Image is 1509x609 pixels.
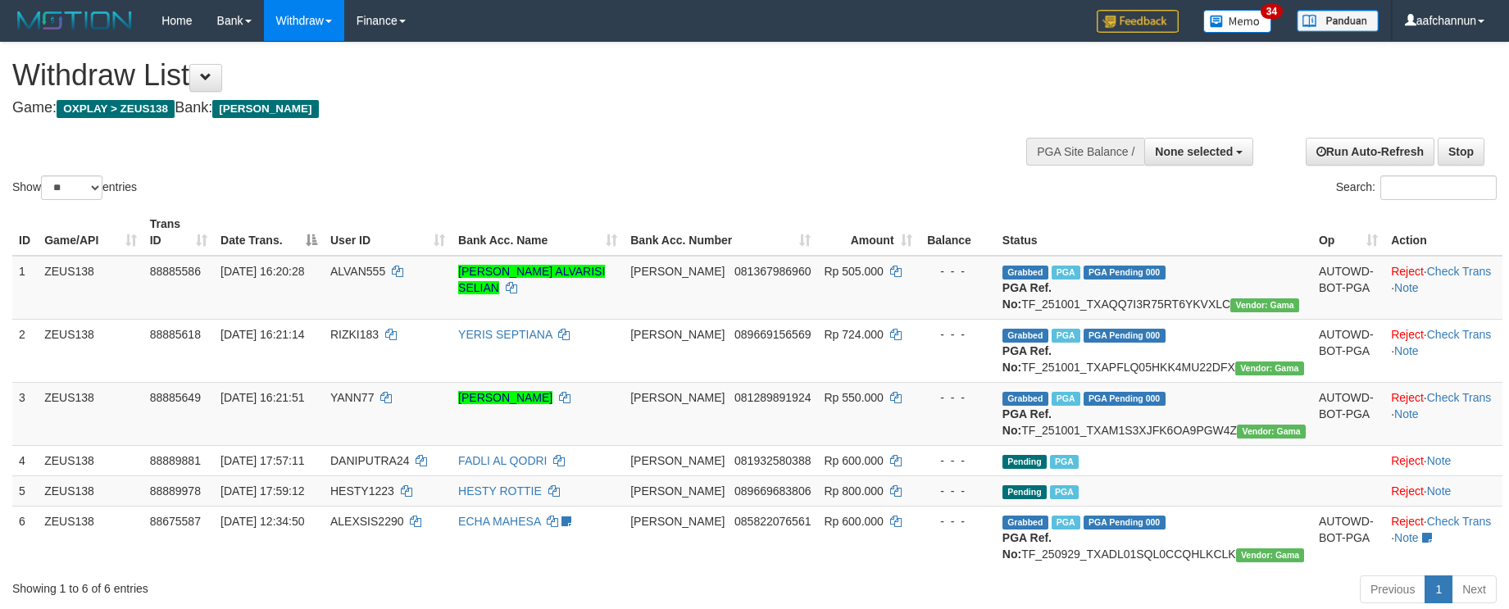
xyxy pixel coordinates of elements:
[630,328,725,341] span: [PERSON_NAME]
[12,445,38,475] td: 4
[1394,281,1419,294] a: Note
[150,484,201,498] span: 88889978
[1384,445,1502,475] td: ·
[996,209,1312,256] th: Status
[324,209,452,256] th: User ID: activate to sort column ascending
[458,328,552,341] a: YERIS SEPTIANA
[996,256,1312,320] td: TF_251001_TXAQQ7I3R75RT6YKVXLC
[1002,281,1052,311] b: PGA Ref. No:
[734,484,811,498] span: Copy 089669683806 to clipboard
[824,391,883,404] span: Rp 550.000
[1427,454,1452,467] a: Note
[220,515,304,528] span: [DATE] 12:34:50
[1391,391,1424,404] a: Reject
[150,265,201,278] span: 88885586
[38,209,143,256] th: Game/API: activate to sort column ascending
[1384,382,1502,445] td: · ·
[1427,265,1492,278] a: Check Trans
[12,209,38,256] th: ID
[458,391,552,404] a: [PERSON_NAME]
[330,515,404,528] span: ALEXSIS2290
[1002,392,1048,406] span: Grabbed
[150,328,201,341] span: 88885618
[925,483,989,499] div: - - -
[996,319,1312,382] td: TF_251001_TXAPFLQ05HKK4MU22DFX
[452,209,624,256] th: Bank Acc. Name: activate to sort column ascending
[1002,266,1048,280] span: Grabbed
[630,391,725,404] span: [PERSON_NAME]
[824,515,883,528] span: Rp 600.000
[1427,515,1492,528] a: Check Trans
[1391,265,1424,278] a: Reject
[734,265,811,278] span: Copy 081367986960 to clipboard
[1427,391,1492,404] a: Check Trans
[38,382,143,445] td: ZEUS138
[925,389,989,406] div: - - -
[1002,455,1047,469] span: Pending
[38,475,143,506] td: ZEUS138
[1203,10,1272,33] img: Button%20Memo.svg
[1312,382,1384,445] td: AUTOWD-BOT-PGA
[1425,575,1452,603] a: 1
[38,506,143,569] td: ZEUS138
[630,515,725,528] span: [PERSON_NAME]
[1394,531,1419,544] a: Note
[1097,10,1179,33] img: Feedback.jpg
[12,175,137,200] label: Show entries
[330,328,379,341] span: RIZKI183
[1230,298,1299,312] span: Vendor URL: https://trx31.1velocity.biz
[458,454,547,467] a: FADLI AL QODRI
[1084,266,1166,280] span: PGA Pending
[925,513,989,529] div: - - -
[143,209,214,256] th: Trans ID: activate to sort column ascending
[1050,485,1079,499] span: Marked by aafanarl
[38,445,143,475] td: ZEUS138
[824,328,883,341] span: Rp 724.000
[458,265,605,294] a: [PERSON_NAME] ALVARISI SELIAN
[38,256,143,320] td: ZEUS138
[1384,319,1502,382] td: · ·
[1002,516,1048,529] span: Grabbed
[1452,575,1497,603] a: Next
[630,265,725,278] span: [PERSON_NAME]
[150,454,201,467] span: 88889881
[12,59,989,92] h1: Withdraw List
[1384,506,1502,569] td: · ·
[1394,344,1419,357] a: Note
[1312,256,1384,320] td: AUTOWD-BOT-PGA
[824,484,883,498] span: Rp 800.000
[1002,344,1052,374] b: PGA Ref. No:
[458,484,542,498] a: HESTY ROTTIE
[1312,319,1384,382] td: AUTOWD-BOT-PGA
[630,454,725,467] span: [PERSON_NAME]
[1084,516,1166,529] span: PGA Pending
[38,319,143,382] td: ZEUS138
[330,391,374,404] span: YANN77
[220,391,304,404] span: [DATE] 16:21:51
[1380,175,1497,200] input: Search:
[1391,515,1424,528] a: Reject
[1427,328,1492,341] a: Check Trans
[1306,138,1434,166] a: Run Auto-Refresh
[150,391,201,404] span: 88885649
[1002,407,1052,437] b: PGA Ref. No:
[1312,209,1384,256] th: Op: activate to sort column ascending
[150,515,201,528] span: 88675587
[1052,516,1080,529] span: Marked by aafpengsreynich
[220,454,304,467] span: [DATE] 17:57:11
[12,8,137,33] img: MOTION_logo.png
[1391,484,1424,498] a: Reject
[1336,175,1497,200] label: Search:
[458,515,540,528] a: ECHA MAHESA
[1235,361,1304,375] span: Vendor URL: https://trx31.1velocity.biz
[1391,328,1424,341] a: Reject
[624,209,817,256] th: Bank Acc. Number: activate to sort column ascending
[734,328,811,341] span: Copy 089669156569 to clipboard
[1384,256,1502,320] td: · ·
[734,454,811,467] span: Copy 081932580388 to clipboard
[12,574,616,597] div: Showing 1 to 6 of 6 entries
[1391,454,1424,467] a: Reject
[1394,407,1419,420] a: Note
[1360,575,1425,603] a: Previous
[1384,209,1502,256] th: Action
